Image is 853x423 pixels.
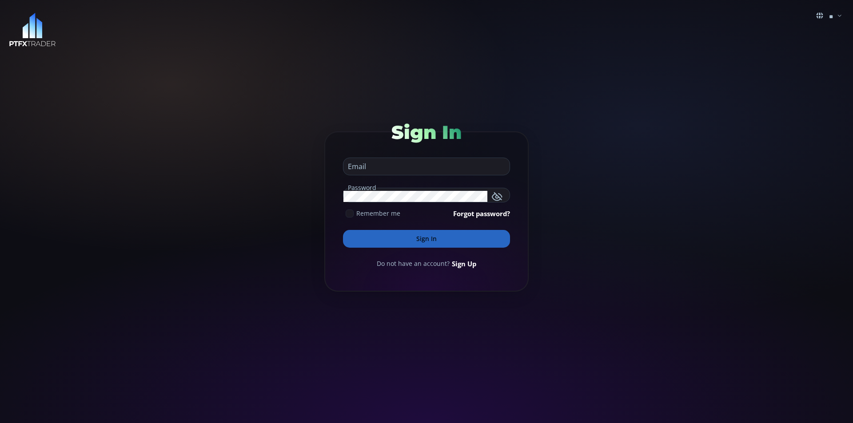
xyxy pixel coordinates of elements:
[452,259,476,269] a: Sign Up
[343,230,510,248] button: Sign In
[453,209,510,218] a: Forgot password?
[391,121,462,144] span: Sign In
[9,13,56,47] img: LOGO
[356,209,400,218] span: Remember me
[343,259,510,269] div: Do not have an account?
